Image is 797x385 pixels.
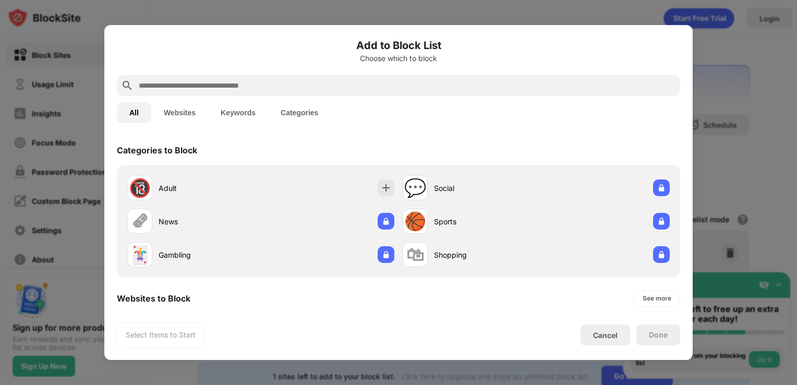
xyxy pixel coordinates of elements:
[159,216,261,227] div: News
[643,293,671,304] div: See more
[434,216,536,227] div: Sports
[434,249,536,260] div: Shopping
[121,79,134,92] img: search.svg
[117,293,190,304] div: Websites to Block
[593,331,618,340] div: Cancel
[406,244,424,266] div: 🛍
[159,183,261,194] div: Adult
[117,54,680,63] div: Choose which to block
[404,177,426,199] div: 💬
[131,211,149,232] div: 🗞
[208,102,268,123] button: Keywords
[129,244,151,266] div: 🃏
[159,249,261,260] div: Gambling
[126,330,196,340] div: Select Items to Start
[117,145,197,155] div: Categories to Block
[268,102,331,123] button: Categories
[117,102,151,123] button: All
[151,102,208,123] button: Websites
[649,331,668,339] div: Done
[404,211,426,232] div: 🏀
[129,177,151,199] div: 🔞
[434,183,536,194] div: Social
[117,38,680,53] h6: Add to Block List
